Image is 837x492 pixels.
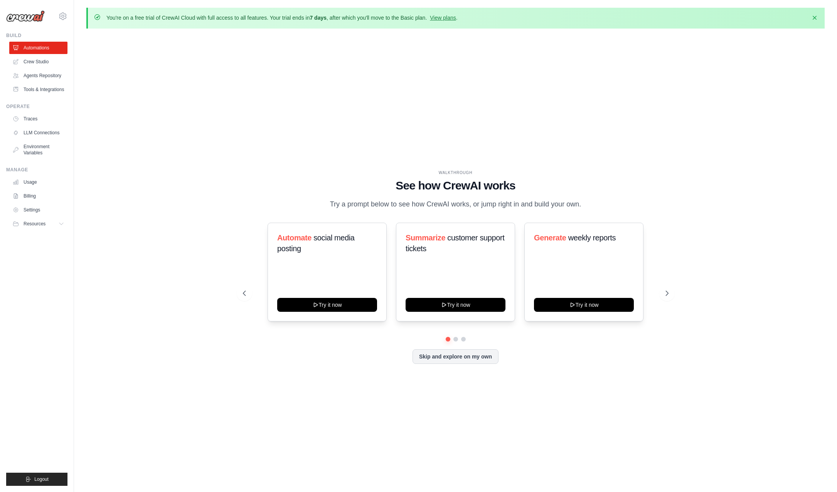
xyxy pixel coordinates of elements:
img: Logo [6,10,45,22]
a: Traces [9,113,67,125]
p: You're on a free trial of CrewAI Cloud with full access to all features. Your trial ends in , aft... [106,14,458,22]
a: Environment Variables [9,140,67,159]
span: customer support tickets [406,233,504,253]
span: Generate [534,233,566,242]
a: Tools & Integrations [9,83,67,96]
button: Logout [6,473,67,486]
a: Settings [9,204,67,216]
div: Manage [6,167,67,173]
a: Automations [9,42,67,54]
button: Try it now [406,298,505,312]
span: weekly reports [568,233,616,242]
a: Usage [9,176,67,188]
a: Crew Studio [9,56,67,68]
button: Try it now [534,298,634,312]
button: Try it now [277,298,377,312]
span: social media posting [277,233,355,253]
p: Try a prompt below to see how CrewAI works, or jump right in and build your own. [326,199,585,210]
strong: 7 days [310,15,327,21]
button: Resources [9,218,67,230]
span: Resources [24,221,45,227]
div: Operate [6,103,67,110]
a: Billing [9,190,67,202]
button: Skip and explore on my own [413,349,498,364]
span: Summarize [406,233,445,242]
span: Automate [277,233,312,242]
a: LLM Connections [9,127,67,139]
a: View plans [430,15,456,21]
h1: See how CrewAI works [243,179,669,193]
div: WALKTHROUGH [243,170,669,176]
span: Logout [34,476,49,482]
div: Build [6,32,67,39]
a: Agents Repository [9,69,67,82]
